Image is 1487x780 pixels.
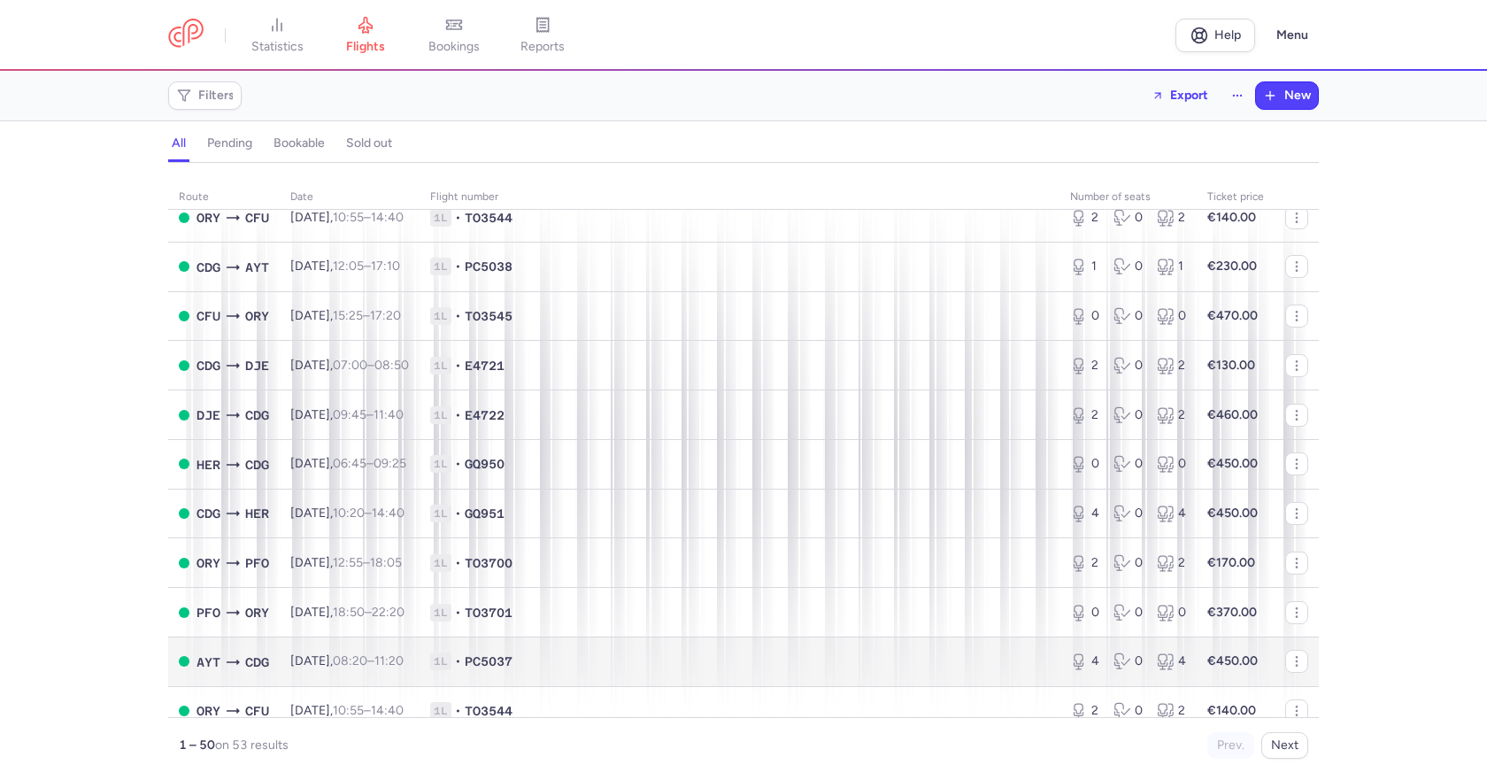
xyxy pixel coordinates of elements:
[374,456,406,471] time: 09:25
[1157,406,1186,424] div: 2
[455,406,461,424] span: •
[1157,554,1186,572] div: 2
[374,358,409,373] time: 08:50
[430,258,451,275] span: 1L
[245,356,269,375] span: DJE
[465,702,512,720] span: TO3544
[333,703,364,718] time: 10:55
[1256,82,1318,109] button: New
[333,308,401,323] span: –
[1266,19,1319,52] button: Menu
[1197,184,1275,211] th: Ticket price
[290,407,404,422] span: [DATE],
[371,703,404,718] time: 14:40
[455,653,461,670] span: •
[430,357,451,375] span: 1L
[198,89,235,103] span: Filters
[196,405,220,425] span: DJE
[207,135,252,151] h4: pending
[1113,604,1143,622] div: 0
[1070,455,1099,473] div: 0
[372,506,404,521] time: 14:40
[1070,406,1099,424] div: 2
[333,407,404,422] span: –
[1157,307,1186,325] div: 0
[196,603,220,622] span: PFO
[455,357,461,375] span: •
[333,407,366,422] time: 09:45
[1214,28,1241,42] span: Help
[321,16,410,55] a: flights
[1175,19,1255,52] a: Help
[371,210,404,225] time: 14:40
[430,209,451,227] span: 1L
[196,258,220,277] span: CDG
[333,210,364,225] time: 10:55
[245,306,269,326] span: ORY
[370,308,401,323] time: 17:20
[215,738,289,753] span: on 53 results
[245,701,269,721] span: CFU
[430,455,451,473] span: 1L
[1207,407,1258,422] strong: €460.00
[333,653,367,668] time: 08:20
[333,259,364,274] time: 12:05
[196,553,220,573] span: ORY
[465,653,512,670] span: PC5037
[465,455,505,473] span: GQ950
[245,405,269,425] span: CDG
[465,505,505,522] span: GQ951
[179,738,215,753] strong: 1 – 50
[1207,259,1257,274] strong: €230.00
[1070,702,1099,720] div: 2
[290,653,404,668] span: [DATE],
[1207,653,1258,668] strong: €450.00
[430,307,451,325] span: 1L
[1113,357,1143,375] div: 0
[333,703,404,718] span: –
[1070,209,1099,227] div: 2
[346,135,392,151] h4: sold out
[372,605,404,620] time: 22:20
[465,209,512,227] span: TO3544
[520,39,565,55] span: reports
[370,555,402,570] time: 18:05
[333,555,363,570] time: 12:55
[371,259,400,274] time: 17:10
[290,456,406,471] span: [DATE],
[333,555,402,570] span: –
[290,506,404,521] span: [DATE],
[290,703,404,718] span: [DATE],
[1157,653,1186,670] div: 4
[465,604,512,622] span: TO3701
[1157,702,1186,720] div: 2
[290,358,409,373] span: [DATE],
[168,184,280,211] th: route
[333,358,367,373] time: 07:00
[465,307,512,325] span: TO3545
[1157,604,1186,622] div: 0
[1207,506,1258,521] strong: €450.00
[455,604,461,622] span: •
[196,208,220,228] span: ORY
[1070,604,1099,622] div: 0
[498,16,587,55] a: reports
[465,258,512,275] span: PC5038
[1207,703,1256,718] strong: €140.00
[245,603,269,622] span: ORY
[290,555,402,570] span: [DATE],
[455,455,461,473] span: •
[333,456,366,471] time: 06:45
[1157,357,1186,375] div: 2
[455,505,461,522] span: •
[1059,184,1197,211] th: number of seats
[430,505,451,522] span: 1L
[1113,209,1143,227] div: 0
[1207,732,1254,759] button: Prev.
[465,406,505,424] span: E4722
[374,407,404,422] time: 11:40
[1207,456,1258,471] strong: €450.00
[1261,732,1308,759] button: Next
[333,456,406,471] span: –
[1070,357,1099,375] div: 2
